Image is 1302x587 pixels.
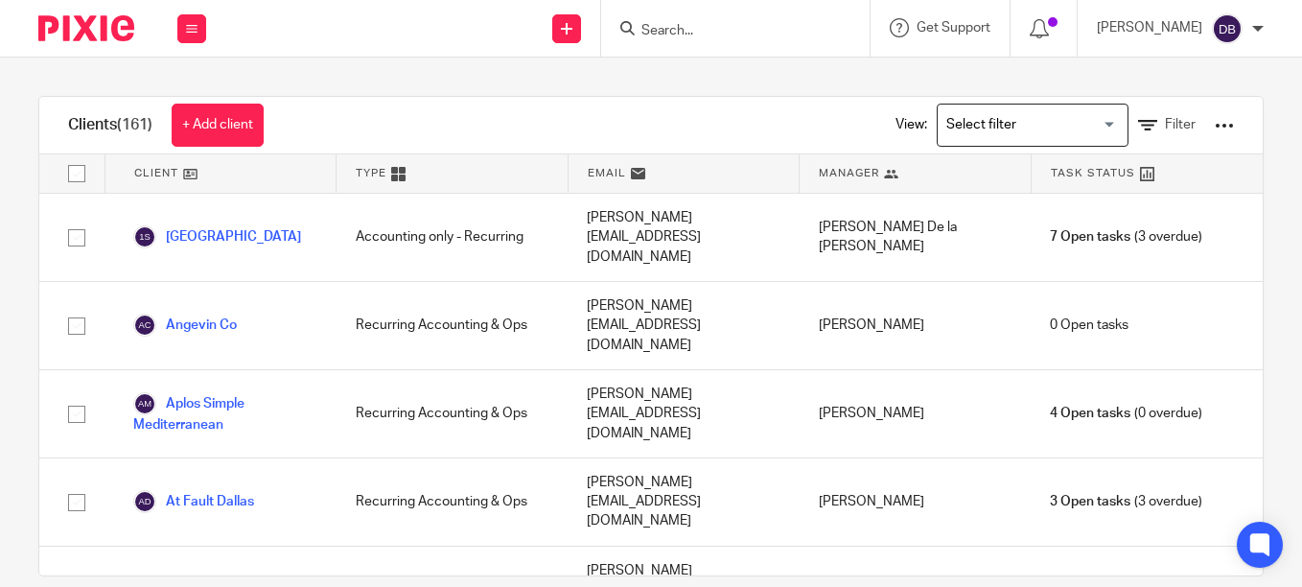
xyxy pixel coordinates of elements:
input: Search for option [940,108,1117,142]
span: Email [588,165,626,181]
img: svg%3E [133,314,156,337]
span: (0 overdue) [1050,404,1201,423]
a: + Add client [172,104,264,147]
span: Get Support [917,21,990,35]
div: [PERSON_NAME][EMAIL_ADDRESS][DOMAIN_NAME] [568,458,800,546]
div: Accounting only - Recurring [337,194,569,281]
img: svg%3E [1212,13,1243,44]
a: At Fault Dallas [133,490,254,513]
div: [PERSON_NAME] [800,282,1032,369]
div: Recurring Accounting & Ops [337,282,569,369]
div: Search for option [937,104,1128,147]
div: Recurring Accounting & Ops [337,458,569,546]
img: svg%3E [133,392,156,415]
span: (3 overdue) [1050,492,1201,511]
div: [PERSON_NAME] [800,458,1032,546]
p: [PERSON_NAME] [1097,18,1202,37]
a: Angevin Co [133,314,237,337]
h1: Clients [68,115,152,135]
span: 0 Open tasks [1050,316,1128,335]
span: (3 overdue) [1050,227,1201,247]
img: svg%3E [133,490,156,513]
input: Search [639,23,812,40]
div: Recurring Accounting & Ops [337,370,569,458]
span: 7 Open tasks [1050,227,1130,247]
span: Filter [1165,118,1196,131]
span: Client [134,165,178,181]
div: [PERSON_NAME][EMAIL_ADDRESS][DOMAIN_NAME] [568,370,800,458]
span: (161) [117,117,152,132]
a: [GEOGRAPHIC_DATA] [133,225,301,248]
div: [PERSON_NAME] [800,370,1032,458]
div: [PERSON_NAME] De la [PERSON_NAME] [800,194,1032,281]
a: Aplos Simple Mediterranean [133,392,317,434]
div: View: [867,97,1234,153]
img: Pixie [38,15,134,41]
span: Manager [819,165,879,181]
span: Type [356,165,386,181]
div: [PERSON_NAME][EMAIL_ADDRESS][DOMAIN_NAME] [568,194,800,281]
span: 3 Open tasks [1050,492,1130,511]
span: Task Status [1051,165,1135,181]
input: Select all [58,155,95,192]
div: [PERSON_NAME][EMAIL_ADDRESS][DOMAIN_NAME] [568,282,800,369]
img: svg%3E [133,225,156,248]
span: 4 Open tasks [1050,404,1130,423]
